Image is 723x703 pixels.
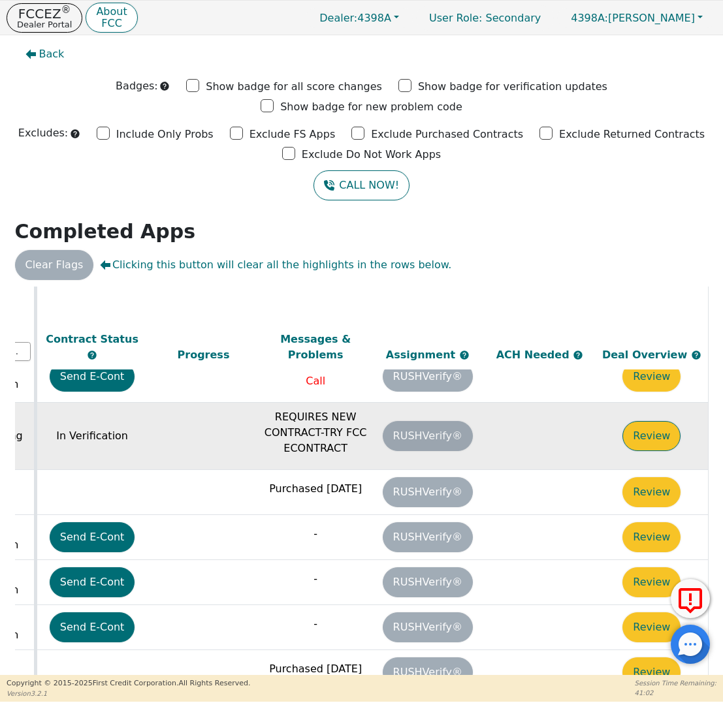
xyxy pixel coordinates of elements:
[559,127,705,142] p: Exclude Returned Contracts
[429,12,482,24] span: User Role :
[571,12,608,24] span: 4398A:
[61,4,71,16] sup: ®
[263,409,368,456] p: REQUIRES NEW CONTRACT-TRY FCC ECONTRACT
[571,12,695,24] span: [PERSON_NAME]
[263,526,368,542] p: -
[86,3,137,33] button: AboutFCC
[46,332,138,345] span: Contract Status
[178,679,250,687] span: All Rights Reserved.
[7,689,250,698] p: Version 3.2.1
[319,12,391,24] span: 4398A
[263,661,368,677] p: Purchased [DATE]
[15,39,75,69] button: Back
[557,8,716,28] button: 4398A:[PERSON_NAME]
[280,99,462,115] p: Show badge for new problem code
[100,257,451,273] span: Clicking this button will clear all the highlights in the rows below.
[7,678,250,689] p: Copyright © 2015- 2025 First Credit Corporation.
[206,79,382,95] p: Show badge for all score changes
[96,18,127,29] p: FCC
[602,348,701,360] span: Deal Overview
[18,125,68,141] p: Excludes:
[622,612,681,642] button: Review
[671,579,710,618] button: Report Error to FCC
[116,78,158,94] p: Badges:
[17,20,72,29] p: Dealer Portal
[416,5,554,31] p: Secondary
[313,170,410,200] button: CALL NOW!
[50,522,135,552] button: Send E-Cont
[50,612,135,642] button: Send E-Cont
[39,46,65,62] span: Back
[635,678,716,688] p: Session Time Remaining:
[386,348,459,360] span: Assignment
[7,3,82,33] button: FCCEZ®Dealer Portal
[263,616,368,632] p: -
[622,362,681,392] button: Review
[416,5,554,31] a: User Role: Secondary
[15,220,196,243] strong: Completed Apps
[151,347,257,362] div: Progress
[622,477,681,507] button: Review
[50,567,135,597] button: Send E-Cont
[622,567,681,597] button: Review
[17,7,72,20] p: FCCEZ
[622,522,681,552] button: Review
[263,481,368,497] p: Purchased [DATE]
[302,147,441,163] p: Exclude Do Not Work Apps
[622,421,681,451] button: Review
[96,7,127,17] p: About
[319,12,357,24] span: Dealer:
[635,688,716,698] p: 41:02
[116,127,214,142] p: Include Only Probs
[418,79,607,95] p: Show badge for verification updates
[371,127,523,142] p: Exclude Purchased Contracts
[306,8,413,28] button: Dealer:4398A
[496,348,573,360] span: ACH Needed
[263,358,368,389] p: Turndown: Please Call
[263,331,368,362] div: Messages & Problems
[50,362,135,392] button: Send E-Cont
[35,402,148,469] td: In Verification
[263,571,368,587] p: -
[249,127,336,142] p: Exclude FS Apps
[622,657,681,687] button: Review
